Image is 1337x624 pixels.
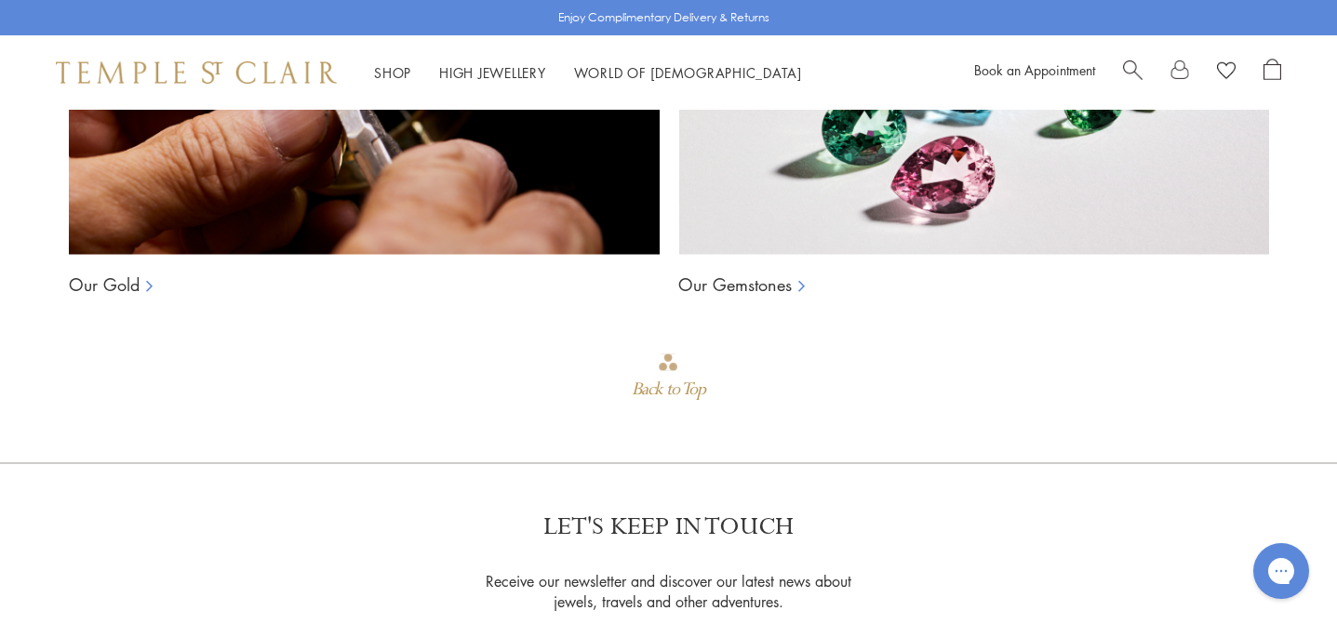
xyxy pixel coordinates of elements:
[439,63,546,82] a: High JewelleryHigh Jewellery
[558,8,769,27] p: Enjoy Complimentary Delivery & Returns
[374,63,411,82] a: ShopShop
[56,61,337,84] img: Temple St. Clair
[1217,59,1236,86] a: View Wishlist
[480,571,857,612] p: Receive our newsletter and discover our latest news about jewels, travels and other adventures.
[632,352,704,406] div: Go to top
[374,61,802,85] nav: Main navigation
[69,273,140,296] a: Our Gold
[678,273,792,296] a: Our Gemstones
[574,63,802,82] a: World of [DEMOGRAPHIC_DATA]World of [DEMOGRAPHIC_DATA]
[1123,59,1143,86] a: Search
[1244,537,1318,605] iframe: Gorgias live chat messenger
[974,60,1095,79] a: Book an Appointment
[632,373,704,406] div: Back to Top
[543,511,794,543] p: LET'S KEEP IN TOUCH
[1263,59,1281,86] a: Open Shopping Bag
